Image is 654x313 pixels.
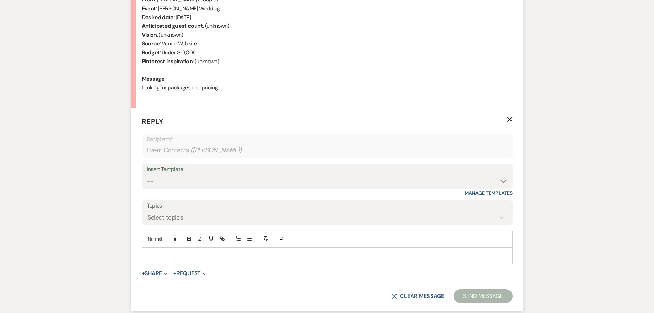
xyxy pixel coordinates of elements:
[142,5,156,12] b: Event
[191,146,242,155] span: ( [PERSON_NAME] )
[142,117,164,126] span: Reply
[142,271,145,276] span: +
[392,293,444,299] button: Clear message
[147,165,507,175] div: Insert Template
[142,14,174,21] b: Desired date
[464,190,513,196] a: Manage Templates
[142,58,193,65] b: Pinterest inspiration
[142,31,157,38] b: Vision
[147,135,507,144] p: Recipients*
[147,201,507,211] label: Topics
[173,271,206,276] button: Request
[142,40,160,47] b: Source
[454,289,512,303] button: Send Message
[147,144,507,157] div: Event Contacts
[142,271,168,276] button: Share
[142,49,160,56] b: Budget
[148,213,183,222] div: Select topics
[142,22,203,30] b: Anticipated guest count
[173,271,176,276] span: +
[142,75,165,82] b: Message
